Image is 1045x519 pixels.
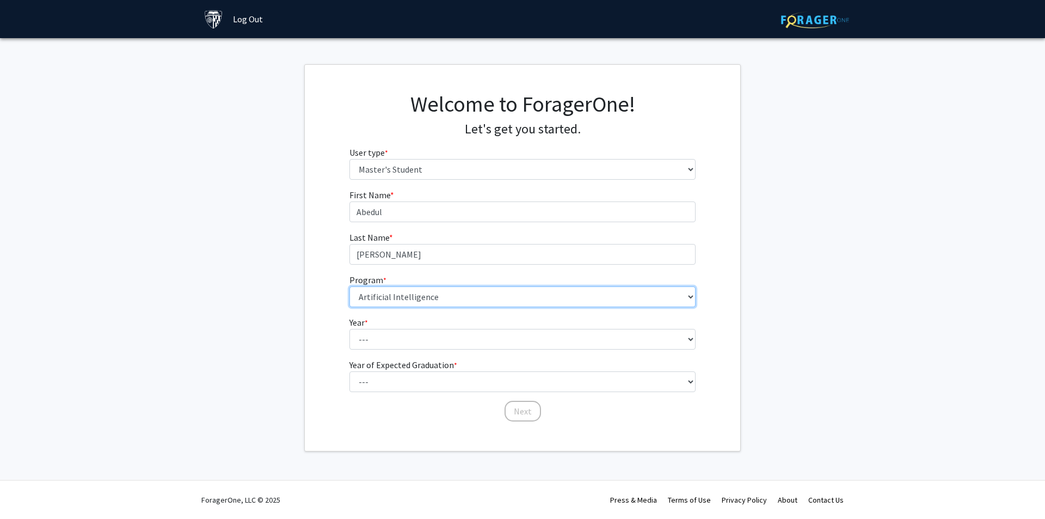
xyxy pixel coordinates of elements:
[204,10,223,29] img: Johns Hopkins University Logo
[349,190,390,200] span: First Name
[349,121,696,137] h4: Let's get you started.
[349,91,696,117] h1: Welcome to ForagerOne!
[781,11,849,28] img: ForagerOne Logo
[505,401,541,422] button: Next
[778,495,797,505] a: About
[722,495,767,505] a: Privacy Policy
[349,358,457,371] label: Year of Expected Graduation
[610,495,657,505] a: Press & Media
[668,495,711,505] a: Terms of Use
[808,495,844,505] a: Contact Us
[349,316,368,329] label: Year
[349,273,386,286] label: Program
[201,481,280,519] div: ForagerOne, LLC © 2025
[349,232,389,243] span: Last Name
[349,146,388,159] label: User type
[8,470,46,511] iframe: Chat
